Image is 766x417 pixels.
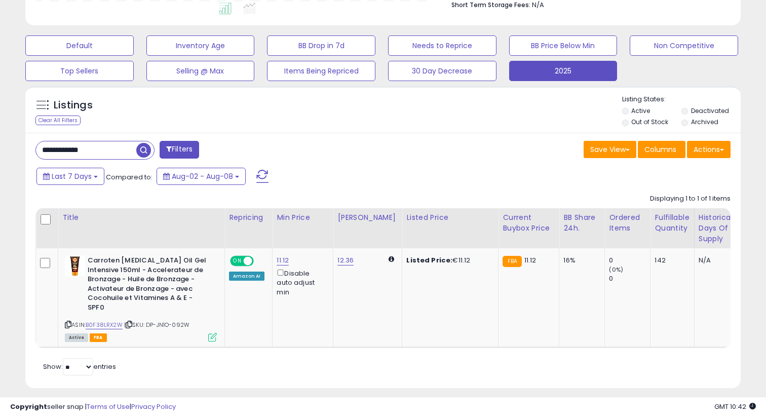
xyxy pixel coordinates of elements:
b: Carroten [MEDICAL_DATA] Oil Gel Intensive 150ml - Accelerateur de Bronzage - Huile de Bronzage - ... [88,256,211,315]
div: Current Buybox Price [503,212,555,234]
button: Top Sellers [25,61,134,81]
span: | SKU: DP-JN1O-092W [124,321,189,329]
button: Selling @ Max [146,61,255,81]
span: All listings currently available for purchase on Amazon [65,333,88,342]
h5: Listings [54,98,93,112]
div: Title [62,212,220,223]
div: Min Price [277,212,329,223]
button: BB Price Below Min [509,35,618,56]
b: Listed Price: [406,255,452,265]
a: B0F38LRX2W [86,321,123,329]
small: FBA [503,256,521,267]
button: 30 Day Decrease [388,61,496,81]
label: Deactivated [691,106,729,115]
p: Listing States: [622,95,741,104]
span: Columns [644,144,676,155]
label: Archived [691,118,718,126]
div: BB Share 24h. [563,212,600,234]
div: Fulfillable Quantity [655,212,690,234]
div: ASIN: [65,256,217,340]
a: Terms of Use [87,402,130,411]
a: Privacy Policy [131,402,176,411]
button: BB Drop in 7d [267,35,375,56]
button: 2025 [509,61,618,81]
button: Needs to Reprice [388,35,496,56]
span: 2025-08-16 10:42 GMT [714,402,756,411]
div: N/A [699,256,732,265]
div: 0 [609,274,650,283]
span: ON [231,257,244,266]
div: Listed Price [406,212,494,223]
label: Out of Stock [631,118,668,126]
div: seller snap | | [10,402,176,412]
span: Compared to: [106,172,152,182]
button: Inventory Age [146,35,255,56]
button: Items Being Repriced [267,61,375,81]
div: Ordered Items [609,212,646,234]
button: Last 7 Days [36,168,104,185]
div: [PERSON_NAME] [337,212,398,223]
button: Save View [584,141,636,158]
button: Actions [687,141,731,158]
button: Aug-02 - Aug-08 [157,168,246,185]
div: Disable auto adjust min [277,268,325,297]
a: 11.12 [277,255,289,266]
div: Repricing [229,212,268,223]
strong: Copyright [10,402,47,411]
div: Historical Days Of Supply [699,212,736,244]
label: Active [631,106,650,115]
div: 16% [563,256,597,265]
small: (0%) [609,266,623,274]
div: 0 [609,256,650,265]
span: 11.12 [524,255,537,265]
button: Default [25,35,134,56]
div: 142 [655,256,686,265]
button: Non Competitive [630,35,738,56]
b: Short Term Storage Fees: [451,1,530,9]
div: Clear All Filters [35,116,81,125]
div: Displaying 1 to 1 of 1 items [650,194,731,204]
span: OFF [252,257,269,266]
span: Aug-02 - Aug-08 [172,171,233,181]
div: Amazon AI [229,272,264,281]
span: Last 7 Days [52,171,92,181]
img: 41IeMG-6UqL._SL40_.jpg [65,256,85,276]
button: Columns [638,141,685,158]
a: 12.36 [337,255,354,266]
span: FBA [90,333,107,342]
div: €11.12 [406,256,490,265]
button: Filters [160,141,199,159]
span: Show: entries [43,362,116,371]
